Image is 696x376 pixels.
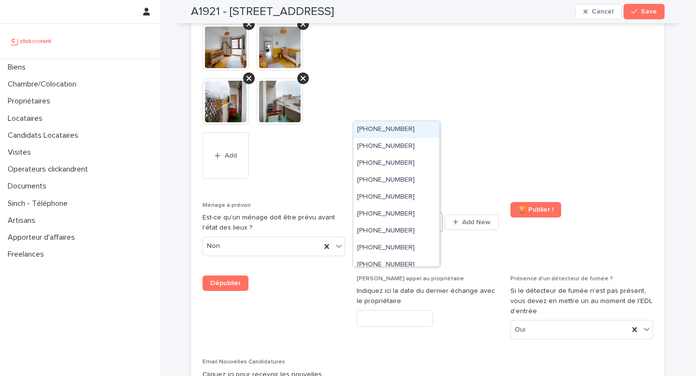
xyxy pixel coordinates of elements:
[623,4,665,19] button: Save
[353,138,439,155] div: +33650313582
[4,97,58,106] p: Propriétaires
[510,286,653,316] p: Si le détecteur de fumée n'est pas présent, vous devez en mettre un au moment de l'EDL d'entrée
[191,5,334,19] h2: A1921 - [STREET_ADDRESS]
[357,210,415,217] span: [PHONE_NUMBER]
[575,4,622,19] button: Cancel
[203,359,285,365] span: Email Nouvelles Candidatures
[357,227,415,234] span: [PHONE_NUMBER]
[641,8,657,15] span: Save
[462,219,491,226] span: Add New
[357,261,415,268] span: [PHONE_NUMBER]
[210,280,241,287] span: Dépublier
[4,233,83,242] p: Apporteur d'affaires
[353,257,439,274] div: +33650313582
[203,275,248,291] a: Dépublier
[4,182,54,191] p: Documents
[225,152,237,159] span: Add
[353,172,439,189] div: +33650313582
[353,121,439,138] div: +33650313582
[4,114,50,123] p: Locataires
[207,241,220,251] span: Non
[4,80,84,89] p: Chambre/Colocation
[203,132,249,179] button: Add
[4,165,96,174] p: Operateurs clickandrent
[4,216,43,225] p: Artisans
[357,159,415,166] span: [PHONE_NUMBER]
[510,202,561,217] a: 🏆 Publier !
[353,189,439,206] div: +33650313582
[4,63,33,72] p: Biens
[357,244,415,251] span: [PHONE_NUMBER]
[592,8,613,15] span: Cancel
[4,199,75,208] p: Sinch - Téléphone
[510,276,613,282] span: Présence d'un détecteur de fumée ?
[357,286,499,306] p: Indiquez ici la date du dernier échange avec le propriétaire
[357,176,415,183] span: [PHONE_NUMBER]
[518,206,553,213] span: 🏆 Publier !
[4,250,52,259] p: Freelances
[203,202,251,208] span: Ménage à prévoir
[445,215,499,230] button: Add New
[353,223,439,240] div: +33650313582
[353,206,439,223] div: +33650313582
[353,240,439,257] div: +33650313582
[357,126,415,132] span: [PHONE_NUMBER]
[515,325,525,335] span: Oui
[4,131,86,140] p: Candidats Locataires
[357,276,464,282] span: [PERSON_NAME] appel au propriétaire
[353,155,439,172] div: +33650313582
[357,143,415,149] span: [PHONE_NUMBER]
[203,213,345,233] p: Est-ce qu'un ménage doit être prévu avant l'état des lieux ?
[8,31,55,51] img: UCB0brd3T0yccxBKYDjQ
[357,193,415,200] span: [PHONE_NUMBER]
[4,148,39,157] p: Visites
